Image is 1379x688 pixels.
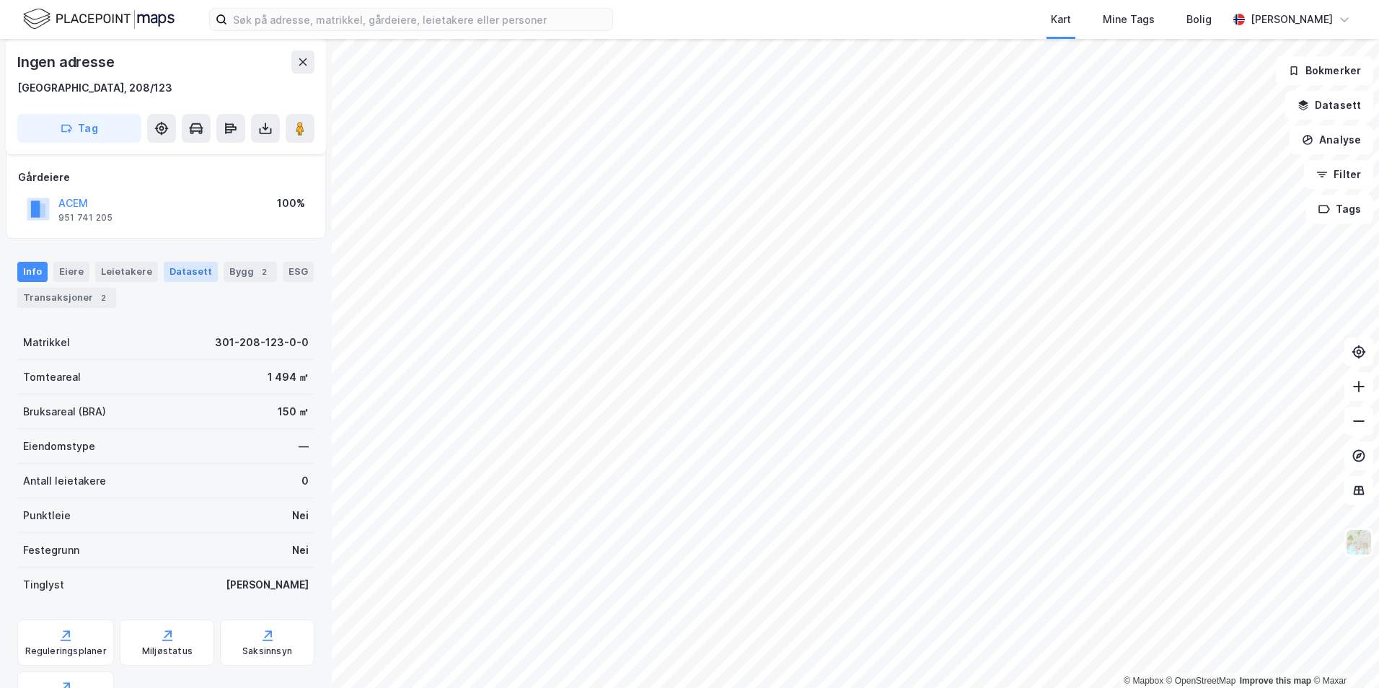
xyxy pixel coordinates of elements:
div: Kontrollprogram for chat [1307,619,1379,688]
a: Mapbox [1124,676,1163,686]
div: Saksinnsyn [242,645,292,657]
div: Eiere [53,262,89,282]
div: [PERSON_NAME] [1251,11,1333,28]
div: 1 494 ㎡ [268,369,309,386]
img: Z [1345,529,1373,556]
div: Antall leietakere [23,472,106,490]
div: Info [17,262,48,282]
div: Leietakere [95,262,158,282]
div: Nei [292,507,309,524]
div: Kart [1051,11,1071,28]
button: Datasett [1285,91,1373,120]
div: 2 [96,291,110,305]
div: Transaksjoner [17,288,116,308]
div: Tomteareal [23,369,81,386]
div: Gårdeiere [18,169,314,186]
div: — [299,438,309,455]
div: Matrikkel [23,334,70,351]
button: Analyse [1290,125,1373,154]
div: Miljøstatus [142,645,193,657]
img: logo.f888ab2527a4732fd821a326f86c7f29.svg [23,6,175,32]
button: Bokmerker [1276,56,1373,85]
div: Tinglyst [23,576,64,594]
div: 301-208-123-0-0 [215,334,309,351]
div: Mine Tags [1103,11,1155,28]
div: Eiendomstype [23,438,95,455]
div: 2 [257,265,271,279]
div: 951 741 205 [58,212,113,224]
div: Bruksareal (BRA) [23,403,106,420]
div: Festegrunn [23,542,79,559]
div: Nei [292,542,309,559]
div: [PERSON_NAME] [226,576,309,594]
div: 100% [277,195,305,212]
a: OpenStreetMap [1166,676,1236,686]
input: Søk på adresse, matrikkel, gårdeiere, leietakere eller personer [227,9,612,30]
div: Datasett [164,262,218,282]
button: Tag [17,114,141,143]
div: 150 ㎡ [278,403,309,420]
div: Bygg [224,262,277,282]
a: Improve this map [1240,676,1311,686]
div: [GEOGRAPHIC_DATA], 208/123 [17,79,172,97]
div: 0 [301,472,309,490]
div: Punktleie [23,507,71,524]
button: Tags [1306,195,1373,224]
div: Ingen adresse [17,50,117,74]
button: Filter [1304,160,1373,189]
div: ESG [283,262,314,282]
div: Reguleringsplaner [25,645,107,657]
iframe: Chat Widget [1307,619,1379,688]
div: Bolig [1186,11,1212,28]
